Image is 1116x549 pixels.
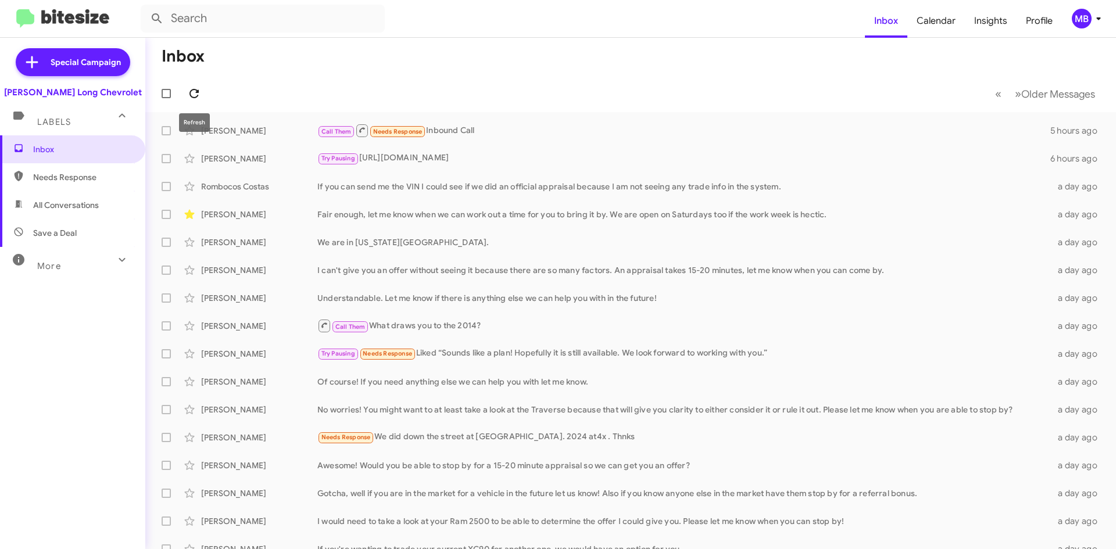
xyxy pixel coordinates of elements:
[317,487,1051,499] div: Gotcha, well if you are in the market for a vehicle in the future let us know! Also if you know a...
[1051,181,1107,192] div: a day ago
[1051,432,1107,443] div: a day ago
[373,128,423,135] span: Needs Response
[363,350,412,357] span: Needs Response
[1051,264,1107,276] div: a day ago
[317,318,1051,333] div: What draws you to the 2014?
[37,117,71,127] span: Labels
[1051,320,1107,332] div: a day ago
[1021,88,1095,101] span: Older Messages
[317,515,1051,527] div: I would need to take a look at your Ram 2500 to be able to determine the offer I could give you. ...
[988,82,1008,106] button: Previous
[201,181,317,192] div: Rombocos Costas
[1051,404,1107,415] div: a day ago
[201,376,317,387] div: [PERSON_NAME]
[321,433,371,441] span: Needs Response
[317,236,1051,248] div: We are in [US_STATE][GEOGRAPHIC_DATA].
[37,261,61,271] span: More
[1017,4,1062,38] a: Profile
[1051,487,1107,499] div: a day ago
[201,125,317,137] div: [PERSON_NAME]
[865,4,907,38] a: Inbox
[201,404,317,415] div: [PERSON_NAME]
[1050,153,1107,164] div: 6 hours ago
[317,347,1051,360] div: Liked “Sounds like a plan! Hopefully it is still available. We look forward to working with you.”
[201,320,317,332] div: [PERSON_NAME]
[321,350,355,357] span: Try Pausing
[201,236,317,248] div: [PERSON_NAME]
[141,5,385,33] input: Search
[317,264,1051,276] div: I can't give you an offer without seeing it because there are so many factors. An appraisal takes...
[317,292,1051,304] div: Understandable. Let me know if there is anything else we can help you with in the future!
[201,209,317,220] div: [PERSON_NAME]
[4,87,142,98] div: [PERSON_NAME] Long Chevrolet
[16,48,130,76] a: Special Campaign
[33,199,99,211] span: All Conversations
[51,56,121,68] span: Special Campaign
[201,264,317,276] div: [PERSON_NAME]
[179,113,210,132] div: Refresh
[317,430,1051,444] div: We did down the street at [GEOGRAPHIC_DATA]. 2024 at4x . Thnks
[321,128,352,135] span: Call Them
[1051,209,1107,220] div: a day ago
[1051,292,1107,304] div: a day ago
[162,47,205,66] h1: Inbox
[317,404,1051,415] div: No worries! You might want to at least take a look at the Traverse because that will give you cla...
[201,515,317,527] div: [PERSON_NAME]
[335,323,366,331] span: Call Them
[201,153,317,164] div: [PERSON_NAME]
[201,460,317,471] div: [PERSON_NAME]
[33,227,77,239] span: Save a Deal
[317,152,1050,165] div: [URL][DOMAIN_NAME]
[1051,236,1107,248] div: a day ago
[1051,460,1107,471] div: a day ago
[1051,348,1107,360] div: a day ago
[1062,9,1103,28] button: MB
[201,432,317,443] div: [PERSON_NAME]
[317,123,1050,138] div: Inbound Call
[1051,376,1107,387] div: a day ago
[201,292,317,304] div: [PERSON_NAME]
[201,487,317,499] div: [PERSON_NAME]
[1072,9,1092,28] div: MB
[317,460,1051,471] div: Awesome! Would you be able to stop by for a 15-20 minute appraisal so we can get you an offer?
[321,155,355,162] span: Try Pausing
[1051,515,1107,527] div: a day ago
[995,87,1001,101] span: «
[1008,82,1102,106] button: Next
[33,143,132,155] span: Inbox
[907,4,965,38] a: Calendar
[989,82,1102,106] nav: Page navigation example
[317,376,1051,387] div: Of course! If you need anything else we can help you with let me know.
[317,209,1051,220] div: Fair enough, let me know when we can work out a time for you to bring it by. We are open on Satur...
[33,171,132,183] span: Needs Response
[1015,87,1021,101] span: »
[317,181,1051,192] div: If you can send me the VIN I could see if we did an official appraisal because I am not seeing an...
[201,348,317,360] div: [PERSON_NAME]
[965,4,1017,38] a: Insights
[1050,125,1107,137] div: 5 hours ago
